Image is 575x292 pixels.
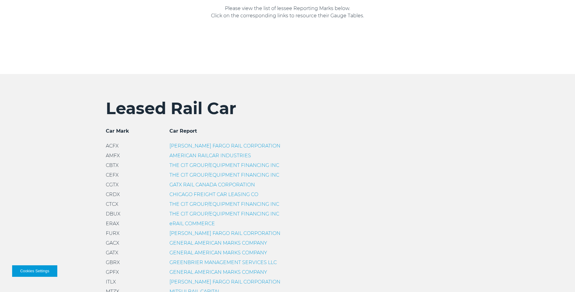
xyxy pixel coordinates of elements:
span: ERAX [106,221,119,226]
a: THE CIT GROUP/EQUIPMENT FINANCING INC [169,172,279,178]
span: Car Report [169,128,197,134]
a: CHICAGO FREIGHT CAR LEASING CO [169,192,258,197]
a: GENERAL AMERICAN MARKS COMPANY [169,250,267,256]
span: AMFX [106,153,120,158]
a: [PERSON_NAME] FARGO RAIL CORPORATION [169,279,280,285]
span: GACX [106,240,119,246]
span: CTCX [106,201,118,207]
span: CRDX [106,192,120,197]
a: [PERSON_NAME] FARGO RAIL CORPORATION [169,230,280,236]
h2: Leased Rail Car [106,98,470,118]
span: GBRX [106,260,120,265]
span: CGTX [106,182,119,188]
span: GATX [106,250,118,256]
span: GPFX [106,269,119,275]
span: CBTX [106,162,119,168]
a: THE CIT GROUP/EQUIPMENT FINANCING INC [169,162,279,168]
span: ITLX [106,279,116,285]
a: GREENBRIER MANAGEMENT SERVICES LLC [169,260,277,265]
button: Cookies Settings [12,265,57,277]
span: FURX [106,230,119,236]
a: AMERICAN RAILCAR INDUSTRIES [169,153,251,158]
span: DBUX [106,211,120,217]
a: THE CIT GROUP/EQUIPMENT FINANCING INC [169,211,279,217]
span: ACFX [106,143,119,149]
a: THE CIT GROUP/EQUIPMENT FINANCING INC [169,201,279,207]
span: CEFX [106,172,119,178]
a: GENERAL AMERICAN MARKS COMPANY [169,240,267,246]
a: GENERAL AMERICAN MARKS COMPANY [169,269,267,275]
span: Car Mark [106,128,129,134]
a: [PERSON_NAME] FARGO RAIL CORPORATION [169,143,280,149]
p: Please view the list of lessee Reporting Marks below. Click on the corresponding links to resourc... [150,5,426,19]
a: eRAIL COMMERCE [169,221,215,226]
a: GATX RAIL CANADA CORPORATION [169,182,255,188]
